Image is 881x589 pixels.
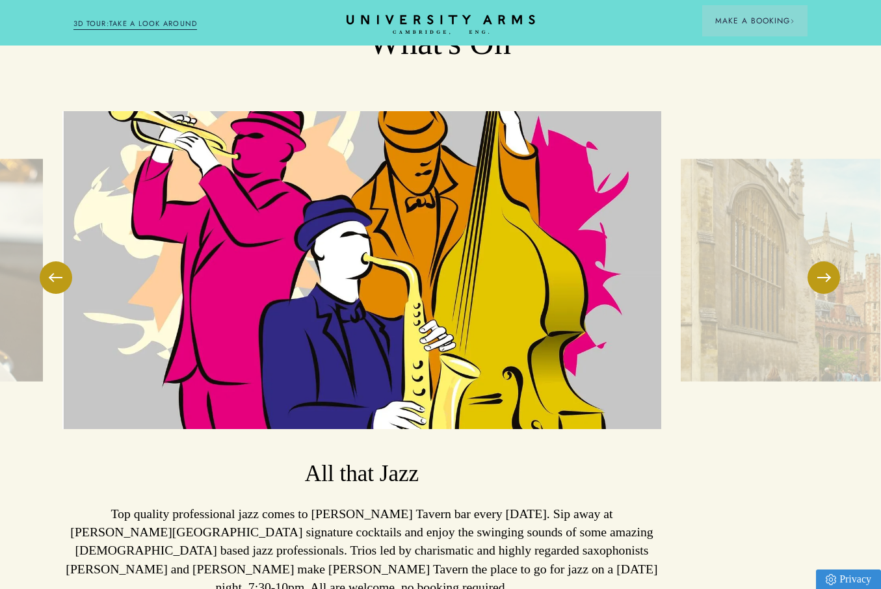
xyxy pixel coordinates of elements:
button: Make a BookingArrow icon [702,5,808,36]
img: image-8e16d87d44efc54ba604f57d2594381aa3e524d8-7016x4958-jpg [62,111,661,429]
img: Privacy [826,574,836,585]
span: Make a Booking [715,15,795,27]
h3: All that Jazz [62,459,661,490]
button: Next Slide [808,261,840,294]
a: 3D TOUR:TAKE A LOOK AROUND [73,18,198,30]
img: Arrow icon [790,19,795,23]
button: Previous Slide [40,261,72,294]
a: Home [347,15,535,35]
a: Privacy [816,569,881,589]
